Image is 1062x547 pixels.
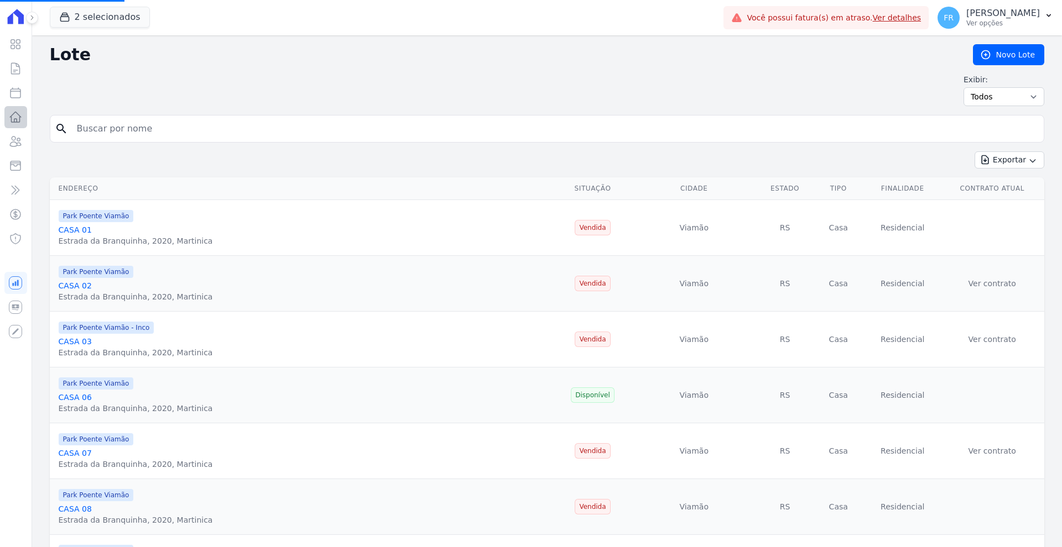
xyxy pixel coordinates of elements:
[969,335,1016,344] a: Ver contrato
[59,449,92,457] a: CASA 07
[59,393,92,402] a: CASA 06
[575,276,610,291] span: Vendida
[59,403,213,414] div: Estrada da Branquinha, 2020, Martinica
[865,479,940,535] td: Residencial
[940,177,1044,200] th: Contrato Atual
[812,256,865,312] td: Casa
[975,151,1044,169] button: Exportar
[758,367,812,423] td: RS
[59,235,213,246] div: Estrada da Branquinha, 2020, Martinica
[59,504,92,513] a: CASA 08
[630,312,758,367] td: Viamão
[812,177,865,200] th: Tipo
[59,322,154,334] span: Park Poente Viamão - Inco
[575,220,610,235] span: Vendida
[812,200,865,256] td: Casa
[812,479,865,535] td: Casa
[59,210,134,222] span: Park Poente Viamão
[865,256,940,312] td: Residencial
[969,446,1016,455] a: Ver contrato
[59,281,92,290] a: CASA 02
[630,423,758,479] td: Viamão
[966,19,1040,28] p: Ver opções
[865,200,940,256] td: Residencial
[575,499,610,514] span: Vendida
[758,423,812,479] td: RS
[630,479,758,535] td: Viamão
[70,118,1039,140] input: Buscar por nome
[59,489,134,501] span: Park Poente Viamão
[59,514,213,525] div: Estrada da Branquinha, 2020, Martinica
[630,200,758,256] td: Viamão
[865,367,940,423] td: Residencial
[969,279,1016,288] a: Ver contrato
[630,256,758,312] td: Viamão
[964,74,1044,85] label: Exibir:
[966,8,1040,19] p: [PERSON_NAME]
[575,332,610,347] span: Vendida
[50,45,956,65] h2: Lote
[59,377,134,390] span: Park Poente Viamão
[758,312,812,367] td: RS
[758,256,812,312] td: RS
[59,291,213,302] div: Estrada da Branquinha, 2020, Martinica
[571,387,615,403] span: Disponível
[59,266,134,278] span: Park Poente Viamão
[59,459,213,470] div: Estrada da Branquinha, 2020, Martinica
[55,122,68,135] i: search
[630,367,758,423] td: Viamão
[50,177,556,200] th: Endereço
[944,14,954,22] span: FR
[50,7,150,28] button: 2 selecionados
[630,177,758,200] th: Cidade
[929,2,1062,33] button: FR [PERSON_NAME] Ver opções
[865,177,940,200] th: Finalidade
[865,423,940,479] td: Residencial
[59,225,92,234] a: CASA 01
[973,44,1044,65] a: Novo Lote
[812,423,865,479] td: Casa
[575,443,610,459] span: Vendida
[555,177,629,200] th: Situação
[758,200,812,256] td: RS
[865,312,940,367] td: Residencial
[59,433,134,445] span: Park Poente Viamão
[812,312,865,367] td: Casa
[747,12,921,24] span: Você possui fatura(s) em atraso.
[758,177,812,200] th: Estado
[59,337,92,346] a: CASA 03
[873,13,922,22] a: Ver detalhes
[59,347,213,358] div: Estrada da Branquinha, 2020, Martinica
[812,367,865,423] td: Casa
[758,479,812,535] td: RS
